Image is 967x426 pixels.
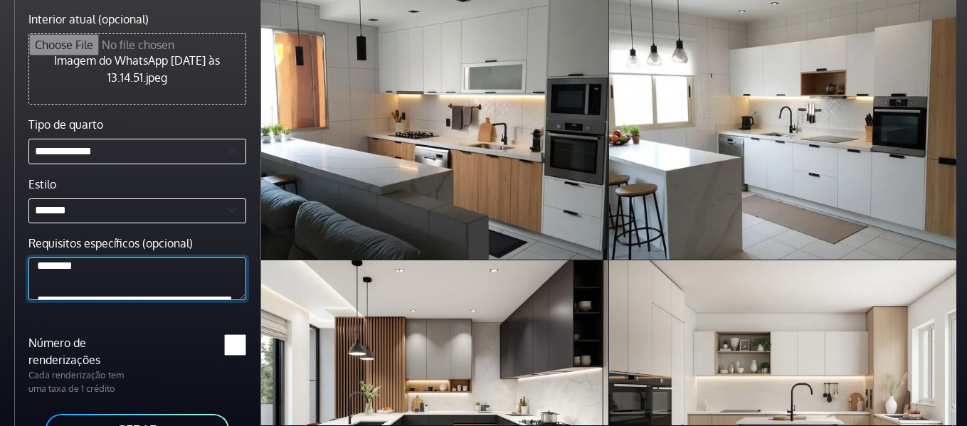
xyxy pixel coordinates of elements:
font: Número de renderizações [28,336,100,367]
font: Requisitos específicos (opcional) [28,236,193,250]
font: Interior atual (opcional) [28,12,149,26]
font: Tipo de quarto [28,117,103,132]
font: Estilo [28,177,56,191]
font: Cada renderização tem uma taxa de 1 crédito [28,369,124,394]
